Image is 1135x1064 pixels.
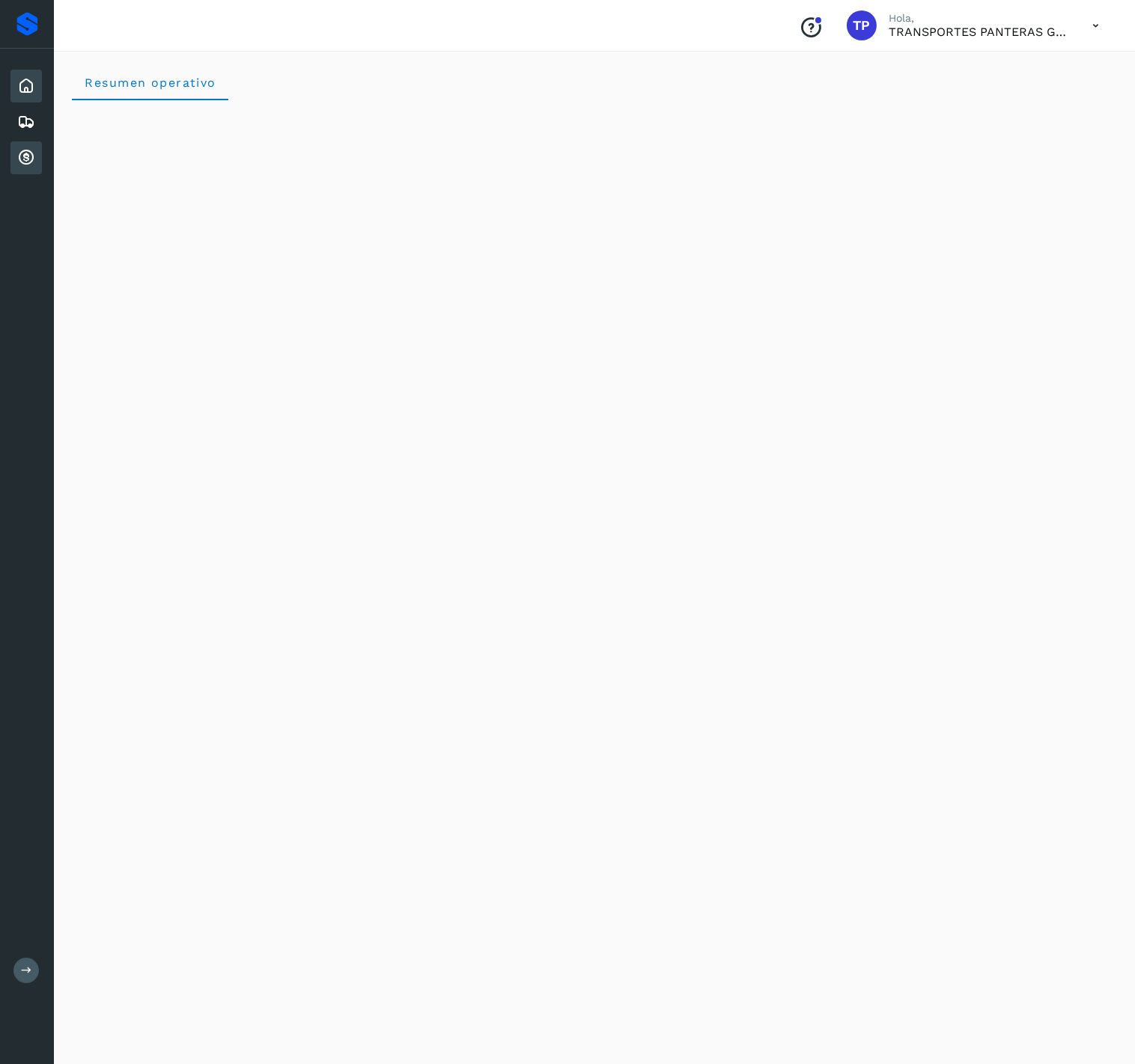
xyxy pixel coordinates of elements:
[10,70,42,103] div: Inicio
[889,12,1068,25] p: Hola,
[84,76,216,90] span: Resumen operativo
[889,25,1068,39] p: TRANSPORTES PANTERAS GAPO S.A. DE C.V.
[10,106,42,138] div: Embarques
[10,141,42,174] div: Cuentas por cobrar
